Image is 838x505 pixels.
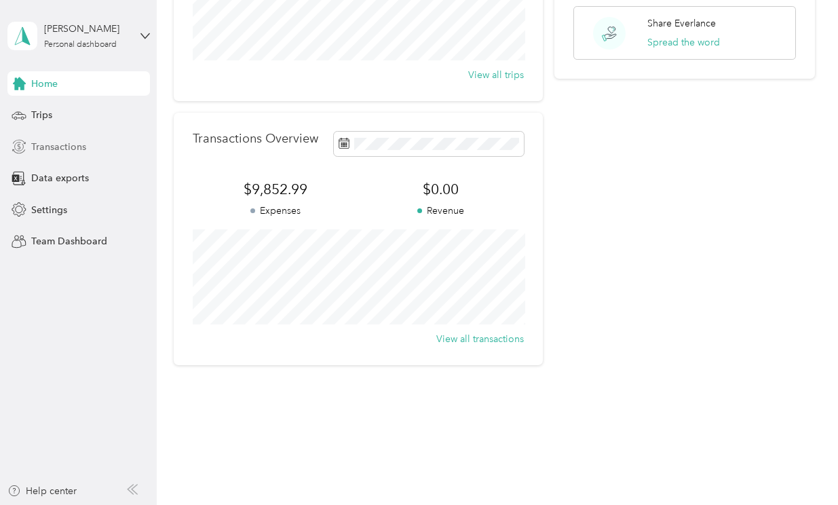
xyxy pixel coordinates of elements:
span: $0.00 [358,180,524,199]
span: Team Dashboard [31,234,107,248]
span: Transactions [31,140,86,154]
div: Personal dashboard [44,41,117,49]
button: View all transactions [436,332,524,346]
iframe: Everlance-gr Chat Button Frame [762,429,838,505]
button: View all trips [468,68,524,82]
span: Data exports [31,171,89,185]
span: Trips [31,108,52,122]
div: [PERSON_NAME] [44,22,129,36]
span: Home [31,77,58,91]
span: Settings [31,203,67,217]
button: Help center [7,484,77,498]
button: Spread the word [647,35,720,50]
span: $9,852.99 [193,180,358,199]
p: Share Everlance [647,16,716,31]
p: Expenses [193,204,358,218]
p: Transactions Overview [193,132,318,146]
p: Revenue [358,204,524,218]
